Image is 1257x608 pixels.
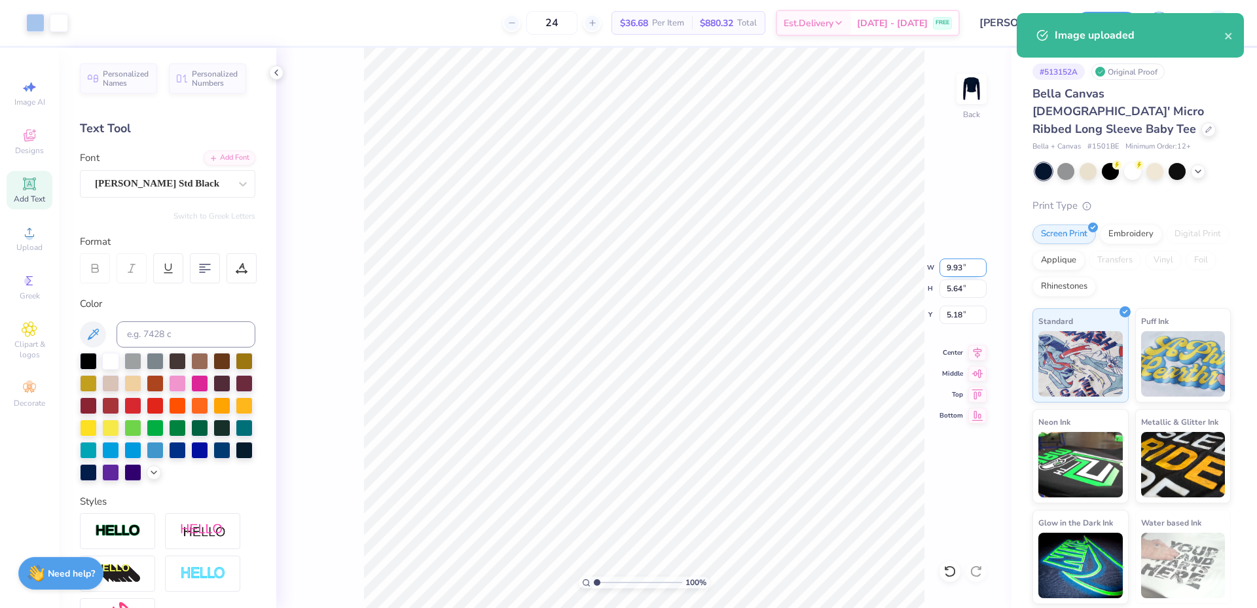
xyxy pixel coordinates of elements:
[95,563,141,584] img: 3d Illusion
[970,10,1066,36] input: Untitled Design
[80,494,255,509] div: Styles
[1091,63,1165,80] div: Original Proof
[1141,314,1169,328] span: Puff Ink
[1032,224,1096,244] div: Screen Print
[1038,533,1123,598] img: Glow in the Dark Ink
[1038,415,1070,429] span: Neon Ink
[685,577,706,588] span: 100 %
[192,69,238,88] span: Personalized Numbers
[1186,251,1216,270] div: Foil
[1032,63,1085,80] div: # 513152A
[1055,27,1224,43] div: Image uploaded
[1125,141,1191,152] span: Minimum Order: 12 +
[204,151,255,166] div: Add Font
[14,194,45,204] span: Add Text
[936,18,949,27] span: FREE
[1038,432,1123,497] img: Neon Ink
[1166,224,1230,244] div: Digital Print
[173,211,255,221] button: Switch to Greek Letters
[103,69,149,88] span: Personalized Names
[1032,141,1081,152] span: Bella + Canvas
[526,11,577,35] input: – –
[1038,331,1123,397] img: Standard
[80,234,257,249] div: Format
[1141,432,1226,497] img: Metallic & Glitter Ink
[16,242,43,253] span: Upload
[963,109,980,120] div: Back
[95,524,141,539] img: Stroke
[939,411,963,420] span: Bottom
[1032,86,1204,137] span: Bella Canvas [DEMOGRAPHIC_DATA]' Micro Ribbed Long Sleeve Baby Tee
[1141,331,1226,397] img: Puff Ink
[1087,141,1119,152] span: # 1501BE
[939,390,963,399] span: Top
[1145,251,1182,270] div: Vinyl
[20,291,40,301] span: Greek
[620,16,648,30] span: $36.68
[14,398,45,408] span: Decorate
[15,145,44,156] span: Designs
[7,339,52,360] span: Clipart & logos
[1032,277,1096,296] div: Rhinestones
[80,151,100,166] label: Font
[700,16,733,30] span: $880.32
[1141,533,1226,598] img: Water based Ink
[939,369,963,378] span: Middle
[784,16,833,30] span: Est. Delivery
[1141,415,1218,429] span: Metallic & Glitter Ink
[80,120,255,137] div: Text Tool
[180,523,226,539] img: Shadow
[1032,198,1231,213] div: Print Type
[1089,251,1141,270] div: Transfers
[180,566,226,581] img: Negative Space
[1038,516,1113,529] span: Glow in the Dark Ink
[1032,251,1085,270] div: Applique
[958,76,985,102] img: Back
[117,321,255,348] input: e.g. 7428 c
[652,16,684,30] span: Per Item
[1224,27,1233,43] button: close
[1100,224,1162,244] div: Embroidery
[939,348,963,357] span: Center
[14,97,45,107] span: Image AI
[1038,314,1073,328] span: Standard
[737,16,757,30] span: Total
[1141,516,1201,529] span: Water based Ink
[48,567,95,580] strong: Need help?
[857,16,928,30] span: [DATE] - [DATE]
[80,296,255,312] div: Color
